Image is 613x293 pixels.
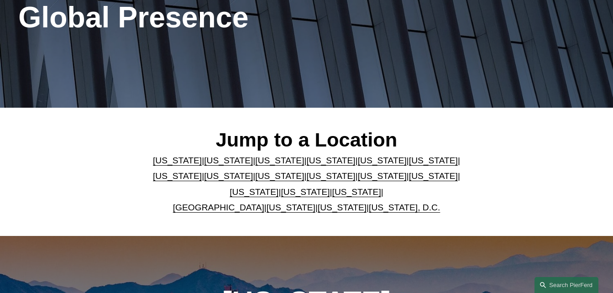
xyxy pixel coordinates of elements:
a: [US_STATE] [230,187,278,197]
a: [US_STATE] [153,156,202,165]
a: [US_STATE] [307,156,356,165]
a: [US_STATE] [204,171,253,181]
a: [US_STATE] [255,156,304,165]
a: [US_STATE] [307,171,356,181]
a: [US_STATE] [358,171,407,181]
a: [US_STATE] [409,171,458,181]
a: Search this site [534,277,598,293]
a: [US_STATE] [318,203,367,212]
p: | | | | | | | | | | | | | | | | | | [138,153,474,216]
a: [US_STATE] [409,156,458,165]
a: [US_STATE] [332,187,381,197]
a: [GEOGRAPHIC_DATA] [173,203,264,212]
a: [US_STATE] [267,203,315,212]
a: [US_STATE] [204,156,253,165]
h2: Jump to a Location [138,128,474,152]
a: [US_STATE] [255,171,304,181]
h1: Global Presence [18,1,403,35]
a: [US_STATE] [358,156,407,165]
a: [US_STATE], D.C. [369,203,440,212]
a: [US_STATE] [281,187,330,197]
a: [US_STATE] [153,171,202,181]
